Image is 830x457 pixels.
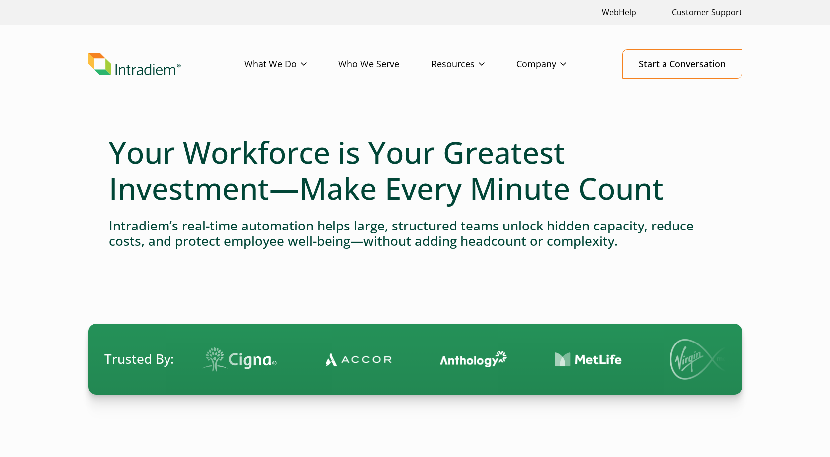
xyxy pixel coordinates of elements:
[516,50,598,79] a: Company
[325,352,392,367] img: Contact Center Automation Accor Logo
[670,339,740,380] img: Virgin Media logo.
[431,50,516,79] a: Resources
[109,134,722,206] h1: Your Workforce is Your Greatest Investment—Make Every Minute Count
[555,352,622,367] img: Contact Center Automation MetLife Logo
[622,49,742,79] a: Start a Conversation
[104,350,174,368] span: Trusted By:
[109,218,722,249] h4: Intradiem’s real-time automation helps large, structured teams unlock hidden capacity, reduce cos...
[88,53,181,76] img: Intradiem
[668,2,746,23] a: Customer Support
[598,2,640,23] a: Link opens in a new window
[338,50,431,79] a: Who We Serve
[244,50,338,79] a: What We Do
[88,53,244,76] a: Link to homepage of Intradiem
